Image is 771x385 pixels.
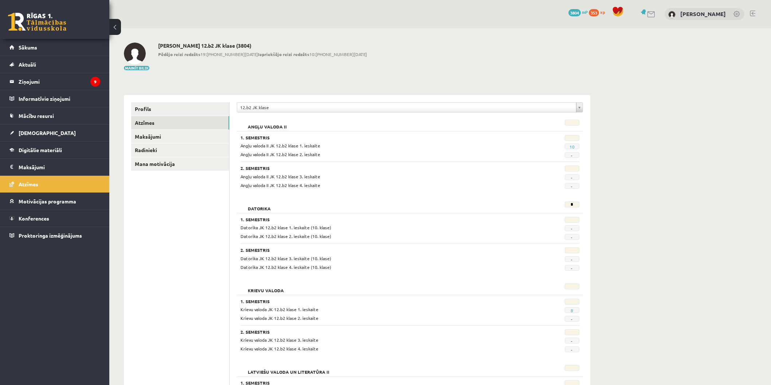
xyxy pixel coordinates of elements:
[240,225,331,230] span: Datorika JK 12.b2 klase 1. ieskaite (10. klase)
[124,66,149,70] button: Mainīt bildi
[240,299,521,304] h3: 1. Semestris
[9,159,100,175] a: Maksājumi
[240,247,521,253] h3: 2. Semestris
[131,157,229,171] a: Mana motivācija
[131,130,229,143] a: Maksājumi
[8,13,66,31] a: Rīgas 1. Tālmācības vidusskola
[240,103,573,112] span: 12.b2 JK klase
[19,159,100,175] legend: Maksājumi
[240,151,320,157] span: Angļu valoda II JK 12.b2 klase 2. ieskaite
[582,9,588,15] span: mP
[668,11,676,18] img: Sigurds Kozlovskis
[565,152,579,158] span: -
[9,176,100,192] a: Atzīmes
[19,181,38,187] span: Atzīmes
[240,233,331,239] span: Datorika JK 12.b2 klase 2. ieskaite (10. klase)
[19,130,76,136] span: [DEMOGRAPHIC_DATA]
[131,116,229,130] a: Atzīmes
[19,198,76,205] span: Motivācijas programma
[565,346,579,352] span: -
[158,51,367,57] span: 19:[PHONE_NUMBER][DATE] 10:[PHONE_NUMBER][DATE]
[589,9,599,16] span: 353
[240,306,318,312] span: Krievu valoda JK 12.b2 klase 1. ieskaite
[565,256,579,262] span: -
[9,193,100,210] a: Motivācijas programma
[568,9,588,15] a: 3804 mP
[131,102,229,116] a: Profils
[565,234,579,240] span: -
[9,107,100,124] a: Mācību resursi
[258,51,309,57] b: Iepriekšējo reizi redzēts
[240,255,331,261] span: Datorika JK 12.b2 klase 3. ieskaite (10. klase)
[9,90,100,107] a: Informatīvie ziņojumi
[565,174,579,180] span: -
[131,143,229,157] a: Radinieki
[565,225,579,231] span: -
[240,264,331,270] span: Datorika JK 12.b2 klase 4. ieskaite (10. klase)
[9,142,100,158] a: Digitālie materiāli
[565,183,579,189] span: -
[680,10,726,17] a: [PERSON_NAME]
[9,227,100,244] a: Proktoringa izmēģinājums
[565,338,579,344] span: -
[158,51,200,57] b: Pēdējo reizi redzēts
[90,77,100,87] i: 9
[9,124,100,141] a: [DEMOGRAPHIC_DATA]
[240,283,291,291] h2: Krievu valoda
[568,9,581,16] span: 3804
[240,135,521,140] h3: 1. Semestris
[240,337,318,343] span: Krievu valoda JK 12.b2 klase 3. ieskaite
[240,174,320,179] span: Angļu valoda II JK 12.b2 klase 3. ieskaite
[19,44,37,51] span: Sākums
[19,147,62,153] span: Digitālie materiāli
[19,61,36,68] span: Aktuāli
[19,112,54,119] span: Mācību resursi
[237,103,583,112] a: 12.b2 JK klase
[589,9,608,15] a: 353 xp
[19,215,49,222] span: Konferences
[9,56,100,73] a: Aktuāli
[240,120,294,127] h2: Angļu valoda II
[240,166,521,171] h3: 2. Semestris
[9,39,100,56] a: Sākums
[565,316,579,322] span: -
[240,329,521,334] h3: 2. Semestris
[240,346,318,352] span: Krievu valoda JK 12.b2 klase 4. ieskaite
[240,143,320,148] span: Angļu valoda II JK 12.b2 klase 1. ieskaite
[9,73,100,90] a: Ziņojumi9
[19,90,100,107] legend: Informatīvie ziņojumi
[9,210,100,227] a: Konferences
[240,182,320,188] span: Angļu valoda II JK 12.b2 klase 4. ieskaite
[240,202,278,209] h2: Datorika
[240,217,521,222] h3: 1. Semestris
[124,43,146,64] img: Sigurds Kozlovskis
[240,315,318,321] span: Krievu valoda JK 12.b2 klase 2. ieskaite
[570,144,575,150] a: 10
[565,265,579,271] span: -
[600,9,605,15] span: xp
[19,232,82,239] span: Proktoringa izmēģinājums
[158,43,367,49] h2: [PERSON_NAME] 12.b2 JK klase (3804)
[571,307,573,313] a: 8
[240,365,337,372] h2: Latviešu valoda un literatūra II
[19,73,100,90] legend: Ziņojumi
